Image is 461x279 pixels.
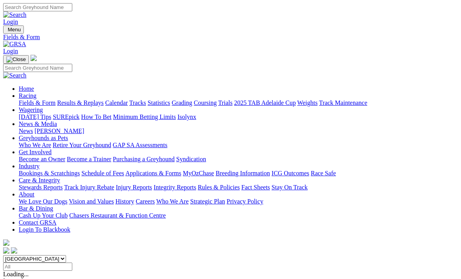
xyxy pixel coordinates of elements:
a: Strategic Plan [190,198,225,205]
a: SUREpick [53,113,79,120]
div: Racing [19,99,458,106]
a: Login To Blackbook [19,226,70,233]
a: Tracks [129,99,146,106]
a: Careers [136,198,155,205]
input: Search [3,3,72,11]
a: News [19,128,33,134]
a: We Love Our Dogs [19,198,67,205]
a: Become an Owner [19,156,65,162]
a: Weights [297,99,318,106]
a: News & Media [19,121,57,127]
a: Coursing [194,99,217,106]
img: logo-grsa-white.png [3,239,9,246]
div: About [19,198,458,205]
img: logo-grsa-white.png [30,55,37,61]
a: Wagering [19,106,43,113]
a: Industry [19,163,39,169]
a: Chasers Restaurant & Function Centre [69,212,166,219]
a: Bookings & Scratchings [19,170,80,176]
a: Syndication [176,156,206,162]
a: Greyhounds as Pets [19,135,68,141]
input: Select date [3,263,72,271]
a: Schedule of Fees [81,170,124,176]
span: Menu [8,27,21,32]
a: Results & Replays [57,99,104,106]
button: Toggle navigation [3,25,24,34]
a: Calendar [105,99,128,106]
img: Close [6,56,26,63]
a: Vision and Values [69,198,114,205]
a: Who We Are [19,142,51,148]
a: Home [19,85,34,92]
a: Fields & Form [3,34,458,41]
a: Track Injury Rebate [64,184,114,191]
a: History [115,198,134,205]
a: Who We Are [156,198,189,205]
a: Isolynx [177,113,196,120]
a: Statistics [148,99,170,106]
a: About [19,191,34,198]
a: Applications & Forms [125,170,181,176]
a: Track Maintenance [319,99,367,106]
a: Breeding Information [216,170,270,176]
a: Care & Integrity [19,177,60,184]
img: facebook.svg [3,247,9,254]
a: Login [3,18,18,25]
input: Search [3,64,72,72]
div: Bar & Dining [19,212,458,219]
a: Cash Up Your Club [19,212,68,219]
a: Grading [172,99,192,106]
a: Become a Trainer [67,156,111,162]
div: News & Media [19,128,458,135]
a: Fact Sheets [241,184,270,191]
img: GRSA [3,41,26,48]
a: Racing [19,92,36,99]
a: Purchasing a Greyhound [113,156,175,162]
a: Integrity Reports [154,184,196,191]
a: ICG Outcomes [272,170,309,176]
a: How To Bet [81,113,112,120]
div: Greyhounds as Pets [19,142,458,149]
a: Fields & Form [19,99,55,106]
a: GAP SA Assessments [113,142,168,148]
a: Trials [218,99,232,106]
a: Rules & Policies [198,184,240,191]
a: Login [3,48,18,54]
a: Contact GRSA [19,219,56,226]
a: Minimum Betting Limits [113,113,176,120]
div: Get Involved [19,156,458,163]
img: Search [3,11,27,18]
a: Privacy Policy [227,198,263,205]
div: Industry [19,170,458,177]
a: Retire Your Greyhound [53,142,111,148]
a: Get Involved [19,149,52,155]
div: Care & Integrity [19,184,458,191]
a: [PERSON_NAME] [34,128,84,134]
a: Bar & Dining [19,205,53,212]
img: twitter.svg [11,247,17,254]
a: Stewards Reports [19,184,63,191]
a: MyOzChase [183,170,214,176]
a: Stay On Track [272,184,307,191]
a: Injury Reports [116,184,152,191]
a: 2025 TAB Adelaide Cup [234,99,296,106]
a: [DATE] Tips [19,113,51,120]
span: Loading... [3,271,29,277]
div: Wagering [19,113,458,121]
a: Race Safe [311,170,336,176]
img: Search [3,72,27,79]
button: Toggle navigation [3,55,29,64]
